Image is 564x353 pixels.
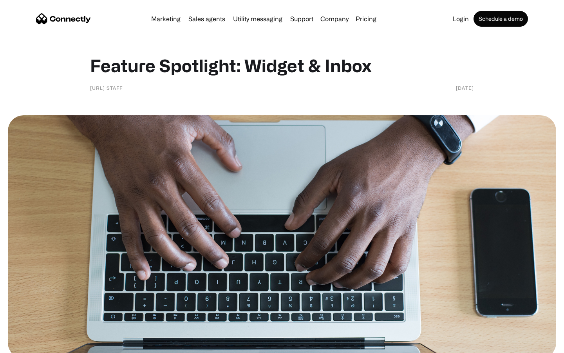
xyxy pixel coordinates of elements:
a: Support [287,16,316,22]
a: Sales agents [185,16,228,22]
h1: Feature Spotlight: Widget & Inbox [90,55,474,76]
a: Pricing [352,16,380,22]
a: Schedule a demo [474,11,528,27]
div: Company [320,13,349,24]
a: Utility messaging [230,16,286,22]
a: Login [450,16,472,22]
a: Marketing [148,16,184,22]
div: Company [318,13,351,24]
ul: Language list [16,339,47,350]
a: home [36,13,91,25]
div: [DATE] [456,84,474,92]
aside: Language selected: English [8,339,47,350]
div: [URL] staff [90,84,123,92]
